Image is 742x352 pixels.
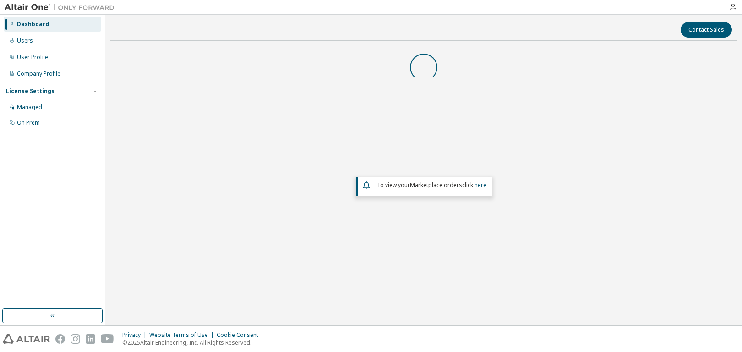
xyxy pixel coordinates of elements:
img: facebook.svg [55,334,65,344]
button: Contact Sales [681,22,732,38]
img: youtube.svg [101,334,114,344]
img: Altair One [5,3,119,12]
div: User Profile [17,54,48,61]
em: Marketplace orders [410,181,462,189]
div: Users [17,37,33,44]
a: here [475,181,486,189]
span: To view your click [377,181,486,189]
div: Dashboard [17,21,49,28]
img: linkedin.svg [86,334,95,344]
div: Company Profile [17,70,60,77]
div: License Settings [6,88,55,95]
p: © 2025 Altair Engineering, Inc. All Rights Reserved. [122,339,264,346]
img: altair_logo.svg [3,334,50,344]
div: Website Terms of Use [149,331,217,339]
div: On Prem [17,119,40,126]
div: Managed [17,104,42,111]
img: instagram.svg [71,334,80,344]
div: Cookie Consent [217,331,264,339]
div: Privacy [122,331,149,339]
